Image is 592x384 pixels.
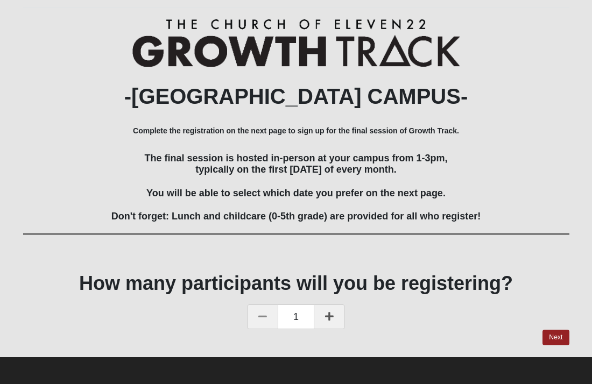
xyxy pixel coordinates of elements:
[144,153,447,163] span: The final session is hosted in-person at your campus from 1-3pm,
[111,211,481,222] span: Don't forget: Lunch and childcare (0-5th grade) are provided for all who register!
[146,188,446,198] span: You will be able to select which date you prefer on the next page.
[124,84,468,108] b: -[GEOGRAPHIC_DATA] CAMPUS-
[195,164,397,175] span: typically on the first [DATE] of every month.
[23,272,569,295] h1: How many participants will you be registering?
[278,304,314,329] span: 1
[542,330,569,345] a: Next
[133,126,459,135] b: Complete the registration on the next page to sign up for the final session of Growth Track.
[132,19,460,67] img: Growth Track Logo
